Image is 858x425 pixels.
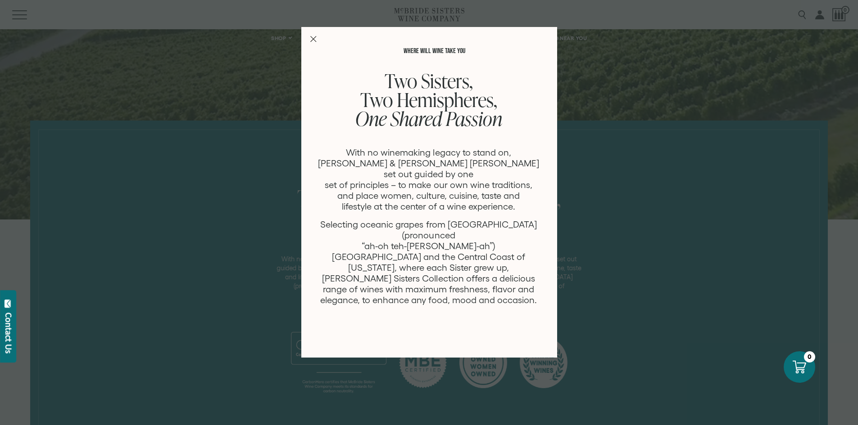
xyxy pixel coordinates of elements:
[4,313,13,353] div: Contact Us
[318,219,540,305] p: Selecting oceanic grapes from [GEOGRAPHIC_DATA] (pronounced “ah-oh teh-[PERSON_NAME]-ah”) [GEOGRA...
[310,36,317,42] button: Close Modal
[355,105,502,132] em: One Shared Passion
[318,48,551,55] p: WHERE WILL WINE TAKE YOU
[804,351,815,362] div: 0
[318,147,540,212] p: With no winemaking legacy to stand on, [PERSON_NAME] & [PERSON_NAME] [PERSON_NAME] set out guided...
[318,72,540,128] h3: Two Sisters, Two Hemispheres,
